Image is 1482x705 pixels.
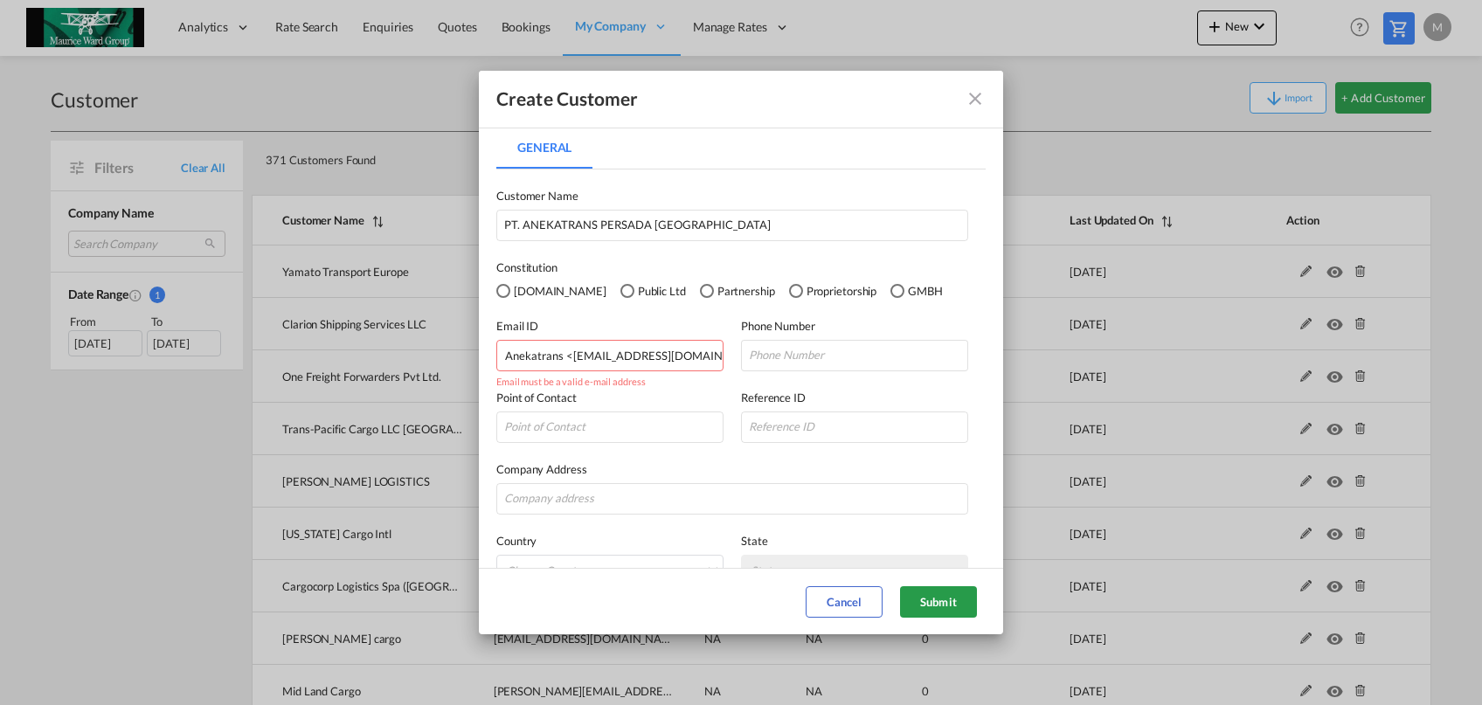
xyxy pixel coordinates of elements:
[741,555,968,586] md-select: {{(ctrl.parent.shipperInfo.viewShipper && !ctrl.parent.shipperInfo.state) ? 'N/A' : 'State' }}
[496,187,968,204] label: Customer Name
[479,71,1003,635] md-dialog: General General ...
[958,81,993,116] button: icon-close fg-AAA8AD
[496,483,968,515] input: Company address
[806,586,883,618] button: Cancel
[496,532,724,549] label: Country
[900,586,977,618] button: Submit
[496,411,724,443] input: Point of Contact
[496,555,724,586] md-select: {{(ctrl.parent.shipperInfo.viewShipper && !ctrl.parent.shipperInfo.country) ? 'N/A' : 'Choose Cou...
[496,87,639,110] div: Create Customer
[741,340,968,371] input: Phone Number
[496,460,968,478] label: Company Address
[789,281,877,301] md-radio-button: Proprietorship
[496,281,606,301] md-radio-button: Pvt.Ltd
[496,259,986,276] label: Constitution
[741,389,968,406] label: Reference ID
[496,127,610,169] md-pagination-wrapper: Use the left and right arrow keys to navigate between tabs
[741,532,968,549] label: State
[741,411,968,443] input: Reference ID
[620,281,686,301] md-radio-button: Public Ltd
[496,389,724,406] label: Point of Contact
[890,281,943,301] md-radio-button: GMBH
[496,340,724,371] input: Email
[496,210,968,241] input: Customer name
[496,376,645,387] span: Email must be a valid e-mail address
[741,317,968,335] label: Phone Number
[496,127,592,169] md-tab-item: General
[700,281,775,301] md-radio-button: Partnership
[965,88,986,109] md-icon: icon-close fg-AAA8AD
[496,317,724,335] label: Email ID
